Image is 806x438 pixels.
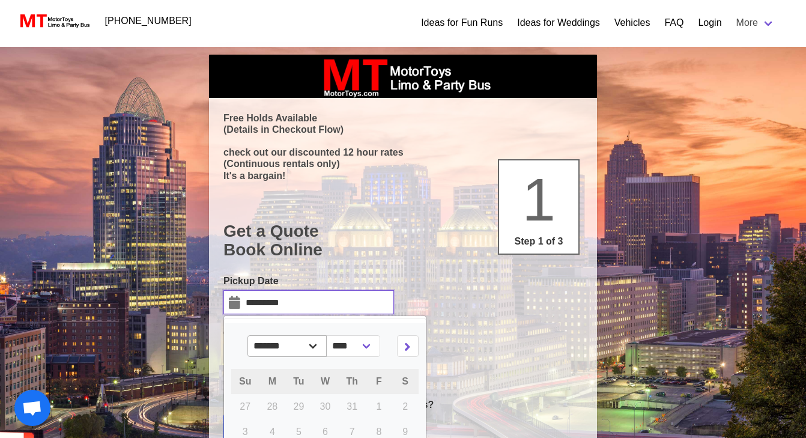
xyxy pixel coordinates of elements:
[98,9,199,33] a: [PHONE_NUMBER]
[402,376,408,386] span: S
[239,376,251,386] span: Su
[240,401,250,412] span: 27
[320,401,331,412] span: 30
[376,401,381,412] span: 1
[346,376,358,386] span: Th
[268,376,276,386] span: M
[293,376,304,386] span: Tu
[376,427,381,437] span: 8
[294,401,305,412] span: 29
[223,274,394,288] label: Pickup Date
[223,222,583,260] h1: Get a Quote Book Online
[17,13,91,29] img: MotorToys Logo
[14,390,50,426] a: Open chat
[313,55,493,98] img: box_logo_brand.jpeg
[517,16,600,30] a: Ideas for Weddings
[321,376,330,386] span: W
[504,234,574,249] p: Step 1 of 3
[267,401,277,412] span: 28
[522,166,556,233] span: 1
[223,158,583,169] p: (Continuous rentals only)
[223,124,583,135] p: (Details in Checkout Flow)
[402,401,408,412] span: 2
[376,376,382,386] span: F
[223,147,583,158] p: check out our discounted 12 hour rates
[729,11,782,35] a: More
[270,427,275,437] span: 4
[614,16,650,30] a: Vehicles
[296,427,301,437] span: 5
[664,16,683,30] a: FAQ
[350,427,355,437] span: 7
[223,112,583,124] p: Free Holds Available
[223,170,583,181] p: It's a bargain!
[347,401,357,412] span: 31
[402,427,408,437] span: 9
[421,16,503,30] a: Ideas for Fun Runs
[243,427,248,437] span: 3
[698,16,721,30] a: Login
[323,427,328,437] span: 6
